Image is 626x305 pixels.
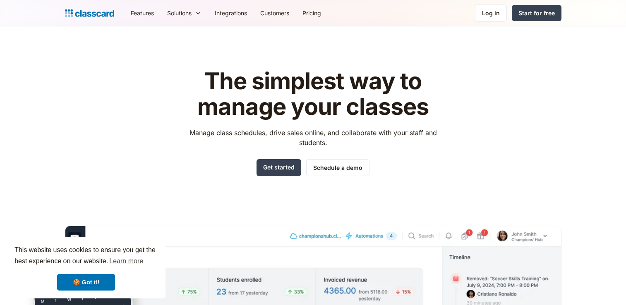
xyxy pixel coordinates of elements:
[65,7,114,19] a: Logo
[14,245,158,267] span: This website uses cookies to ensure you get the best experience on our website.
[296,4,328,22] a: Pricing
[167,9,192,17] div: Solutions
[57,274,115,291] a: dismiss cookie message
[482,9,500,17] div: Log in
[124,4,161,22] a: Features
[254,4,296,22] a: Customers
[182,69,444,119] h1: The simplest way to manage your classes
[7,237,165,298] div: cookieconsent
[475,5,507,21] a: Log in
[512,5,561,21] a: Start for free
[161,4,208,22] div: Solutions
[306,159,369,176] a: Schedule a demo
[257,159,301,176] a: Get started
[518,9,555,17] div: Start for free
[182,128,444,148] p: Manage class schedules, drive sales online, and collaborate with your staff and students.
[108,255,144,267] a: learn more about cookies
[208,4,254,22] a: Integrations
